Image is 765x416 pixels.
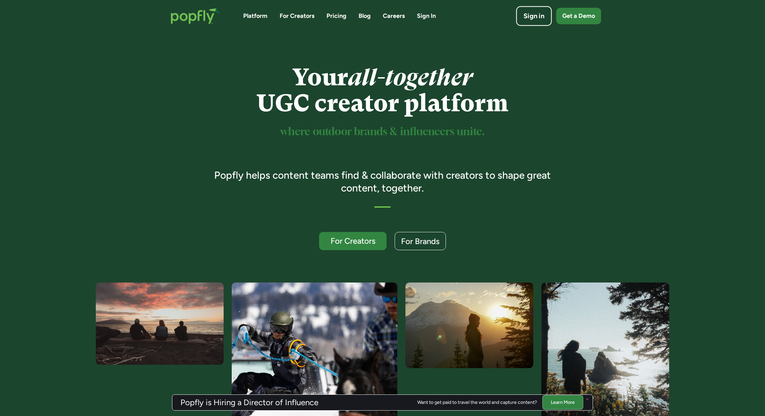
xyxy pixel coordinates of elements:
[348,64,473,91] em: all-together
[417,12,436,20] a: Sign In
[516,6,552,26] a: Sign in
[327,12,346,20] a: Pricing
[205,169,561,194] h3: Popfly helps content teams find & collaborate with creators to shape great content, together.
[205,64,561,116] h1: Your UGC creator platform
[395,232,446,250] a: For Brands
[243,12,267,20] a: Platform
[280,12,314,20] a: For Creators
[325,237,380,245] div: For Creators
[280,127,485,137] sup: where outdoor brands & influencers unite.
[164,1,227,31] a: home
[523,11,544,21] div: Sign in
[319,232,387,250] a: For Creators
[417,400,537,405] div: Want to get paid to travel the world and capture content?
[401,237,440,245] div: For Brands
[562,12,595,20] div: Get a Demo
[180,398,318,407] h3: Popfly is Hiring a Director of Influence
[556,8,601,24] a: Get a Demo
[383,12,405,20] a: Careers
[542,395,583,410] a: Learn More
[359,12,371,20] a: Blog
